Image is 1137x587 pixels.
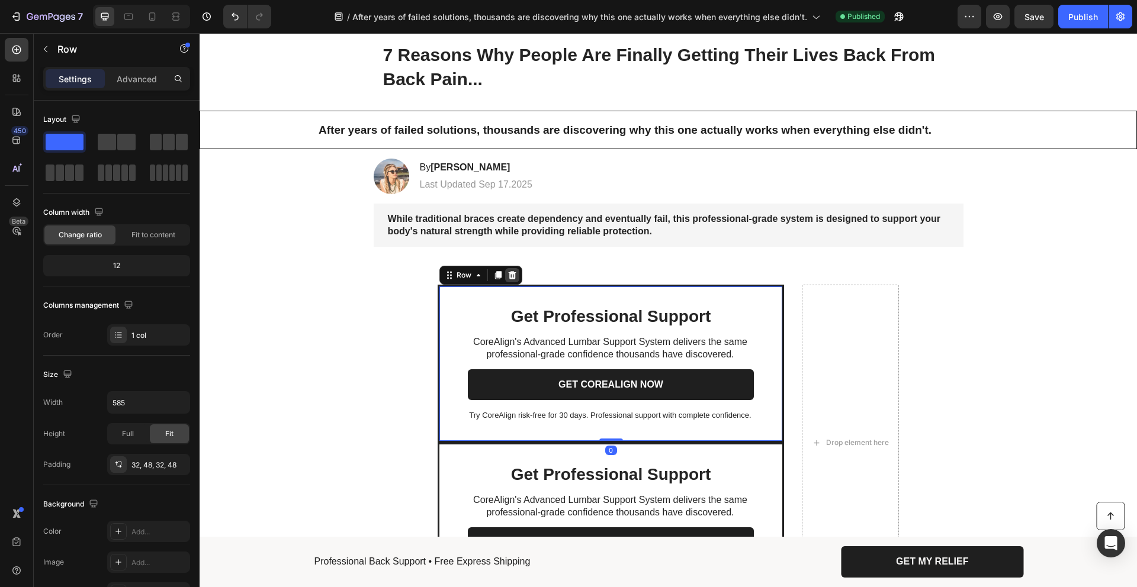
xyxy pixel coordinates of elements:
img: gempages_584593689121129226-17169694-3340-44bc-98c4-44e29a9e9d1d.webp [174,125,210,161]
button: Save [1014,5,1054,28]
div: Background [43,496,101,512]
p: Row [57,42,158,56]
h2: Get Professional Support [268,430,554,453]
div: 450 [11,126,28,136]
div: Add... [131,557,187,568]
p: Last Updated Sep 17.2025 [220,146,333,158]
div: Drop element here [627,405,689,414]
div: Column width [43,205,106,221]
div: Layout [43,112,83,128]
div: Row [255,237,274,247]
span: Fit [165,428,174,439]
p: CoreAlign's Advanced Lumbar Support System delivers the same professional-grade confidence thousa... [268,303,553,328]
p: Try CoreAlign risk-free for 30 days. Professional support with complete confidence. [268,378,553,388]
span: Fit to content [131,230,175,240]
div: Add... [131,527,187,537]
div: Padding [43,459,70,470]
span: Save [1024,12,1044,22]
a: GET MY RELIEF [641,513,824,544]
div: Order [43,330,63,340]
iframe: Design area [200,33,1137,587]
div: 1 col [131,330,187,341]
div: Width [43,397,63,408]
strong: [PERSON_NAME] [231,129,310,139]
span: / [347,11,350,23]
p: CoreAlign's Advanced Lumbar Support System delivers the same professional-grade confidence thousa... [268,461,553,486]
div: Height [43,428,65,439]
span: Change ratio [59,230,102,240]
div: Color [43,526,62,537]
span: Full [122,428,134,439]
span: After years of failed solutions, thousands are discovering why this one actually works when every... [352,11,807,23]
h2: By [219,127,334,142]
a: GET COREALIGN NOW [268,336,554,367]
div: Beta [9,217,28,226]
p: 7 [78,9,83,24]
button: 7 [5,5,88,28]
p: GET COREALIGN NOW [359,346,464,358]
div: Image [43,557,64,567]
div: Size [43,367,75,383]
p: Advanced [117,73,157,85]
div: Undo/Redo [223,5,271,28]
div: 12 [46,257,188,274]
div: 0 [406,412,417,422]
button: Publish [1058,5,1108,28]
span: 7 Reasons Why People Are Finally Getting Their Lives Back From Back Pain... [184,12,735,56]
div: Open Intercom Messenger [1097,529,1125,557]
strong: While traditional braces create dependency and eventually fail, this professional-grade system is... [188,180,741,203]
div: Columns management [43,298,136,314]
p: GET MY RELIEF [696,523,769,535]
a: GET COREALIGN NOW [268,494,554,525]
p: Settings [59,73,92,85]
div: 32, 48, 32, 48 [131,460,187,470]
span: Published [847,11,880,22]
h2: Get Professional Support [268,272,554,295]
div: Publish [1068,11,1098,23]
input: Auto [108,392,189,413]
span: After years of failed solutions, thousands are discovering why this one actually works when every... [119,91,732,103]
